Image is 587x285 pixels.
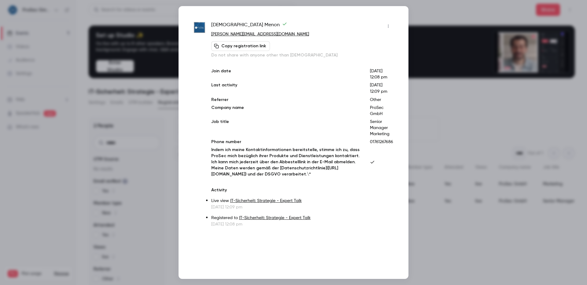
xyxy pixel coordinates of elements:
[370,83,387,94] span: [DATE] 12:09 pm
[211,187,393,193] p: Activity
[211,82,360,95] p: Last activity
[370,139,393,145] p: 01761267686
[370,119,393,137] p: Senior Manager Marketing
[211,119,360,137] p: Job title
[211,32,309,36] a: [PERSON_NAME][EMAIL_ADDRESS][DOMAIN_NAME]
[211,21,287,31] span: [DEMOGRAPHIC_DATA] Menon
[211,139,360,145] p: Phone number
[370,105,393,117] p: ProSec GmbH
[370,97,393,103] p: Other
[211,52,393,58] p: Do not share with anyone other than [DEMOGRAPHIC_DATA]
[211,215,393,221] p: Registered to
[194,22,205,33] img: prosec-networks.com
[211,68,360,80] p: Join date
[211,204,393,210] p: [DATE] 12:09 pm
[211,41,270,51] button: Copy registration link
[211,147,360,177] p: Indem ich meine Kontaktinformationen bereitstelle, stimme ich zu, dass ProSec mich bezüglich ihre...
[211,198,393,204] p: Live view
[239,216,311,220] a: IT-Sicherheit: Strategie - Expert Talk
[211,97,360,103] p: Referrer
[211,221,393,227] p: [DATE] 12:08 pm
[230,199,302,203] a: IT-Sicherheit: Strategie - Expert Talk
[211,105,360,117] p: Company name
[370,68,393,80] p: [DATE] 12:08 pm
